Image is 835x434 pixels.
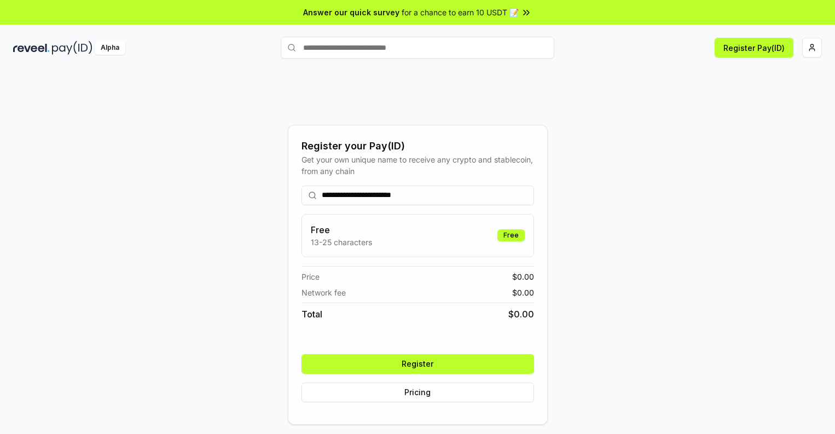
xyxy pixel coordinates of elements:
[715,38,793,57] button: Register Pay(ID)
[301,354,534,374] button: Register
[301,138,534,154] div: Register your Pay(ID)
[303,7,399,18] span: Answer our quick survey
[311,223,372,236] h3: Free
[13,41,50,55] img: reveel_dark
[52,41,92,55] img: pay_id
[311,236,372,248] p: 13-25 characters
[301,308,322,321] span: Total
[301,154,534,177] div: Get your own unique name to receive any crypto and stablecoin, from any chain
[512,287,534,298] span: $ 0.00
[512,271,534,282] span: $ 0.00
[301,287,346,298] span: Network fee
[301,383,534,402] button: Pricing
[508,308,534,321] span: $ 0.00
[402,7,519,18] span: for a chance to earn 10 USDT 📝
[301,271,320,282] span: Price
[95,41,125,55] div: Alpha
[497,229,525,241] div: Free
